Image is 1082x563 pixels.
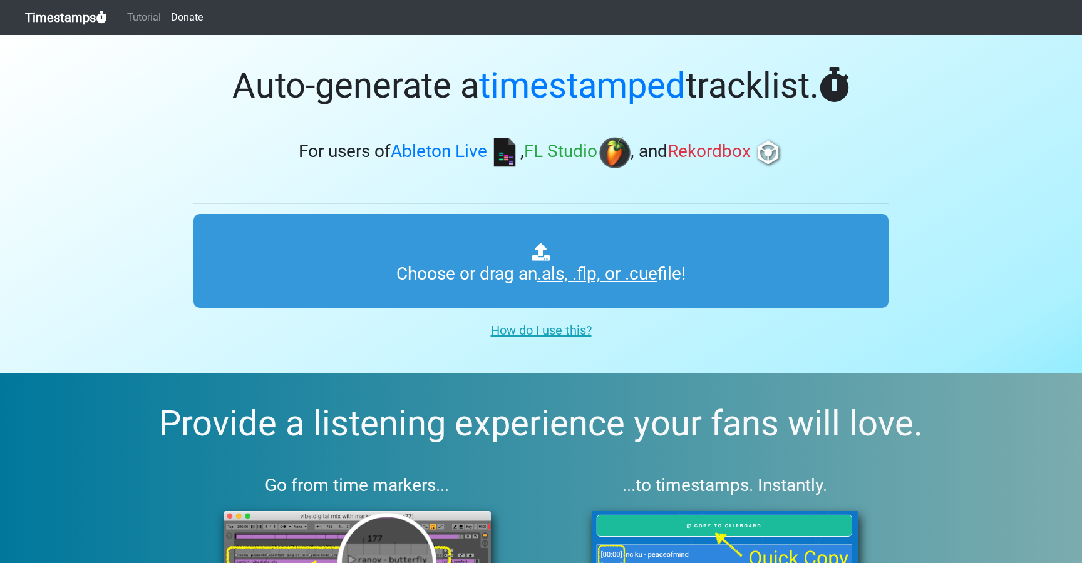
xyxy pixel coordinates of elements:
h3: Go from time markers... [193,475,521,496]
a: Tutorial [122,5,166,30]
span: Ableton Live [391,141,487,162]
img: ableton.png [489,137,520,168]
h1: Auto-generate a tracklist. [193,65,889,107]
u: How do I use this? [491,323,592,338]
span: Rekordbox [667,141,751,162]
span: timestamped [479,65,686,106]
span: FL Studio [524,141,597,162]
h3: ...to timestamps. Instantly. [562,475,889,496]
img: fl.png [599,137,631,168]
h3: For users of , , and [193,137,889,168]
a: Donate [166,5,208,30]
img: rb.png [753,137,784,168]
h2: Provide a listening experience your fans will love. [30,403,1052,445]
a: Timestamps [25,5,107,30]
